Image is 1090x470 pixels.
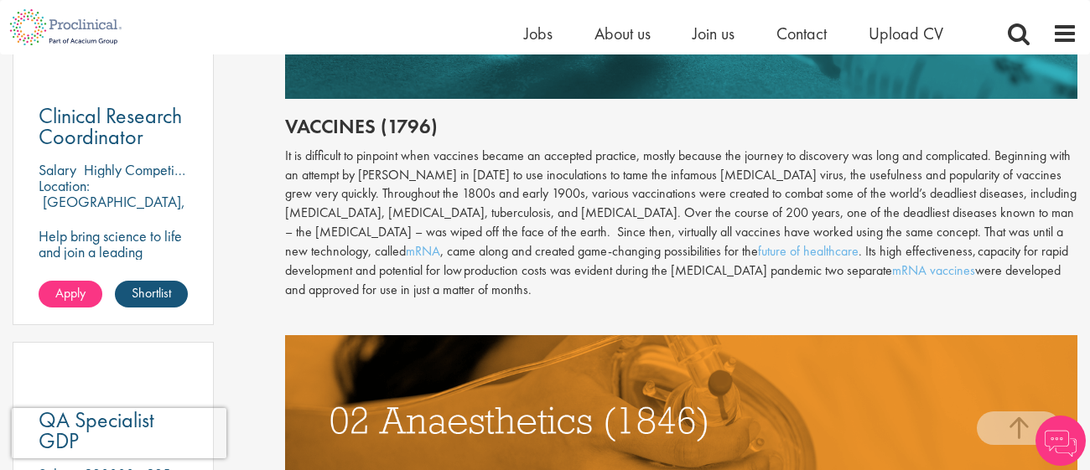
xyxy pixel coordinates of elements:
a: Contact [776,23,827,44]
a: Upload CV [869,23,943,44]
p: Help bring science to life and join a leading pharmaceutical company to play a key role in delive... [39,228,188,339]
a: mRNA vaccines [892,261,975,279]
a: mRNA [406,242,440,260]
a: About us [594,23,651,44]
a: Shortlist [115,281,188,307]
div: It is difficult to pinpoint when vaccines became an accepted practice, mostly because the journey... [285,147,1077,300]
h2: Vaccines (1796) [285,116,1077,137]
a: future of healthcare [758,242,859,260]
iframe: reCAPTCHA [12,408,226,458]
a: Join us [693,23,734,44]
span: Apply [55,284,86,302]
p: Highly Competitive [84,160,195,179]
a: Clinical Research Coordinator [39,106,188,147]
span: Clinical Research Coordinator [39,101,182,151]
a: Jobs [524,23,553,44]
span: Location: [39,176,90,195]
span: Salary [39,160,76,179]
img: Chatbot [1035,416,1086,466]
p: [GEOGRAPHIC_DATA], [GEOGRAPHIC_DATA] [39,192,185,227]
a: Apply [39,281,102,307]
